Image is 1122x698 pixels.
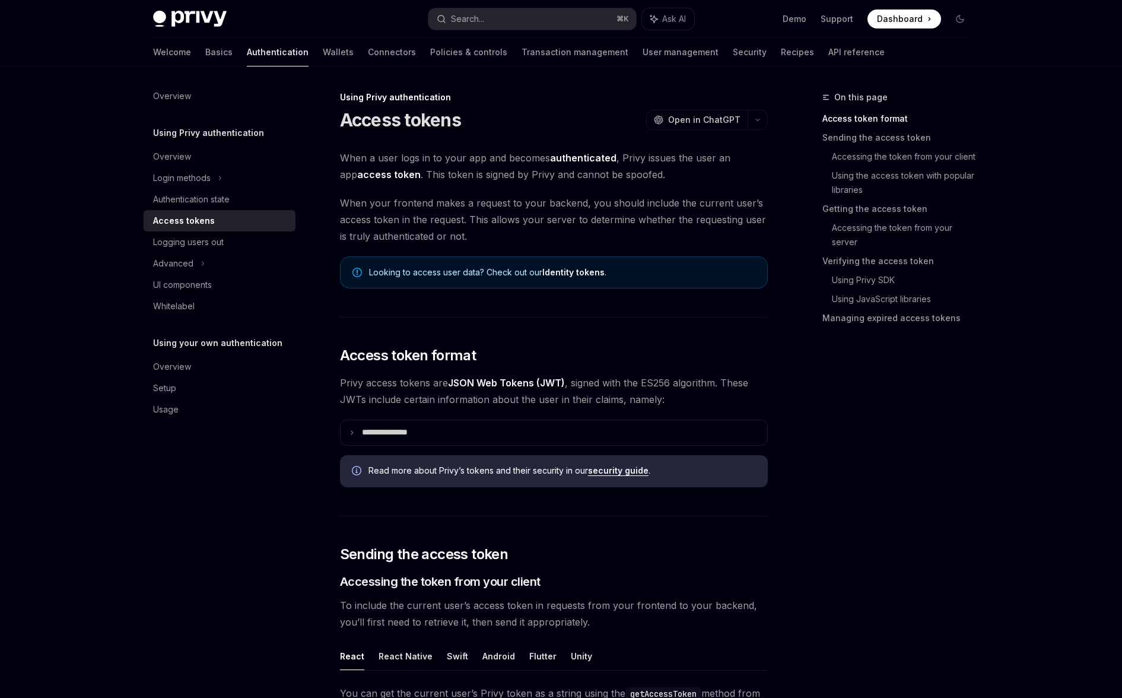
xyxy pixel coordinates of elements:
div: Access tokens [153,214,215,228]
a: Security [733,38,767,66]
span: Sending the access token [340,545,508,564]
a: Accessing the token from your client [832,147,979,166]
span: ⌘ K [616,14,629,24]
div: Authentication state [153,192,230,207]
a: Getting the access token [822,199,979,218]
a: Overview [144,356,295,377]
a: Setup [144,377,295,399]
a: Managing expired access tokens [822,309,979,328]
h5: Using your own authentication [153,336,282,350]
span: Access token format [340,346,476,365]
button: Swift [447,642,468,670]
div: Advanced [153,256,193,271]
a: Recipes [781,38,814,66]
span: When your frontend makes a request to your backend, you should include the current user’s access ... [340,195,768,245]
a: Using the access token with popular libraries [832,166,979,199]
a: Access tokens [144,210,295,231]
button: Ask AI [642,8,694,30]
span: Privy access tokens are , signed with the ES256 algorithm. These JWTs include certain information... [340,375,768,408]
span: Open in ChatGPT [668,114,740,126]
a: Whitelabel [144,296,295,317]
span: Accessing the token from your client [340,573,541,590]
a: Welcome [153,38,191,66]
a: Support [821,13,853,25]
a: Using JavaScript libraries [832,290,979,309]
button: Flutter [529,642,557,670]
span: Dashboard [877,13,923,25]
button: Unity [571,642,592,670]
button: React [340,642,364,670]
a: Dashboard [867,9,941,28]
button: Toggle dark mode [951,9,970,28]
a: API reference [828,38,885,66]
a: Sending the access token [822,128,979,147]
svg: Note [352,268,362,277]
h5: Using Privy authentication [153,126,264,140]
a: UI components [144,274,295,296]
button: Open in ChatGPT [646,110,748,130]
a: Authentication [247,38,309,66]
a: JSON Web Tokens (JWT) [448,377,565,389]
div: UI components [153,278,212,292]
span: Looking to access user data? Check out our . [369,266,755,278]
span: On this page [834,90,888,104]
a: Access token format [822,109,979,128]
div: Setup [153,381,176,395]
span: Ask AI [662,13,686,25]
div: Login methods [153,171,211,185]
div: Usage [153,402,179,417]
img: dark logo [153,11,227,27]
div: Overview [153,89,191,103]
button: React Native [379,642,433,670]
a: Overview [144,146,295,167]
a: Policies & controls [430,38,507,66]
a: Using Privy SDK [832,271,979,290]
a: Demo [783,13,806,25]
div: Using Privy authentication [340,91,768,103]
div: Whitelabel [153,299,195,313]
a: Connectors [368,38,416,66]
span: To include the current user’s access token in requests from your frontend to your backend, you’ll... [340,597,768,630]
div: Search... [451,12,484,26]
a: Wallets [323,38,354,66]
a: Transaction management [522,38,628,66]
span: Read more about Privy’s tokens and their security in our . [368,465,756,477]
a: Usage [144,399,295,420]
span: When a user logs in to your app and becomes , Privy issues the user an app . This token is signed... [340,150,768,183]
a: Accessing the token from your server [832,218,979,252]
div: Overview [153,150,191,164]
strong: authenticated [550,152,616,164]
a: User management [643,38,719,66]
div: Logging users out [153,235,224,249]
a: Identity tokens [542,267,605,278]
a: Overview [144,85,295,107]
a: Verifying the access token [822,252,979,271]
svg: Info [352,466,364,478]
h1: Access tokens [340,109,461,131]
a: Authentication state [144,189,295,210]
button: Search...⌘K [428,8,636,30]
button: Android [482,642,515,670]
a: security guide [588,465,649,476]
div: Overview [153,360,191,374]
a: Basics [205,38,233,66]
strong: access token [357,169,421,180]
a: Logging users out [144,231,295,253]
